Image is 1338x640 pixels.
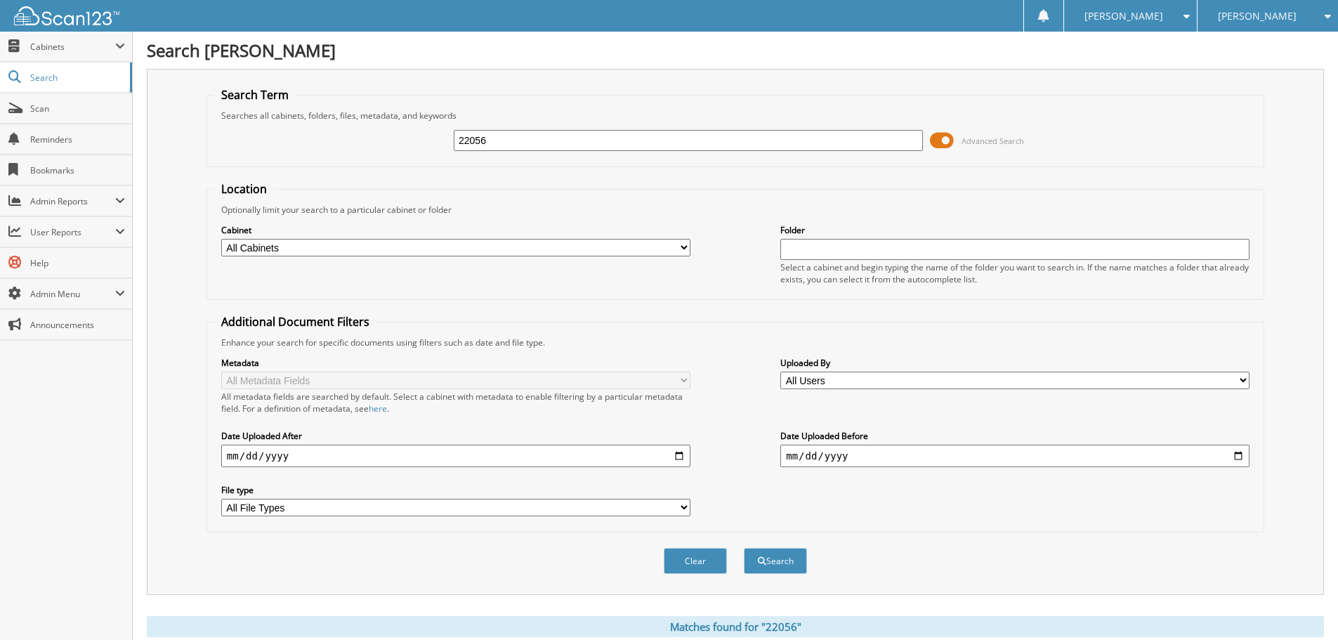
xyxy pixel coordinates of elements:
[214,314,376,329] legend: Additional Document Filters
[221,445,690,467] input: start
[30,41,115,53] span: Cabinets
[664,548,727,574] button: Clear
[221,357,690,369] label: Metadata
[780,261,1250,285] div: Select a cabinet and begin typing the name of the folder you want to search in. If the name match...
[147,616,1324,637] div: Matches found for "22056"
[30,195,115,207] span: Admin Reports
[221,224,690,236] label: Cabinet
[369,403,387,414] a: here
[221,430,690,442] label: Date Uploaded After
[214,337,1257,348] div: Enhance your search for specific documents using filters such as date and file type.
[30,133,125,145] span: Reminders
[1218,12,1297,20] span: [PERSON_NAME]
[30,72,123,84] span: Search
[30,257,125,269] span: Help
[1084,12,1163,20] span: [PERSON_NAME]
[780,445,1250,467] input: end
[780,357,1250,369] label: Uploaded By
[30,288,115,300] span: Admin Menu
[14,6,119,25] img: scan123-logo-white.svg
[214,110,1257,122] div: Searches all cabinets, folders, files, metadata, and keywords
[30,319,125,331] span: Announcements
[221,484,690,496] label: File type
[30,226,115,238] span: User Reports
[780,430,1250,442] label: Date Uploaded Before
[962,136,1024,146] span: Advanced Search
[147,39,1324,62] h1: Search [PERSON_NAME]
[780,224,1250,236] label: Folder
[214,87,296,103] legend: Search Term
[214,181,274,197] legend: Location
[214,204,1257,216] div: Optionally limit your search to a particular cabinet or folder
[30,164,125,176] span: Bookmarks
[30,103,125,115] span: Scan
[744,548,807,574] button: Search
[221,391,690,414] div: All metadata fields are searched by default. Select a cabinet with metadata to enable filtering b...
